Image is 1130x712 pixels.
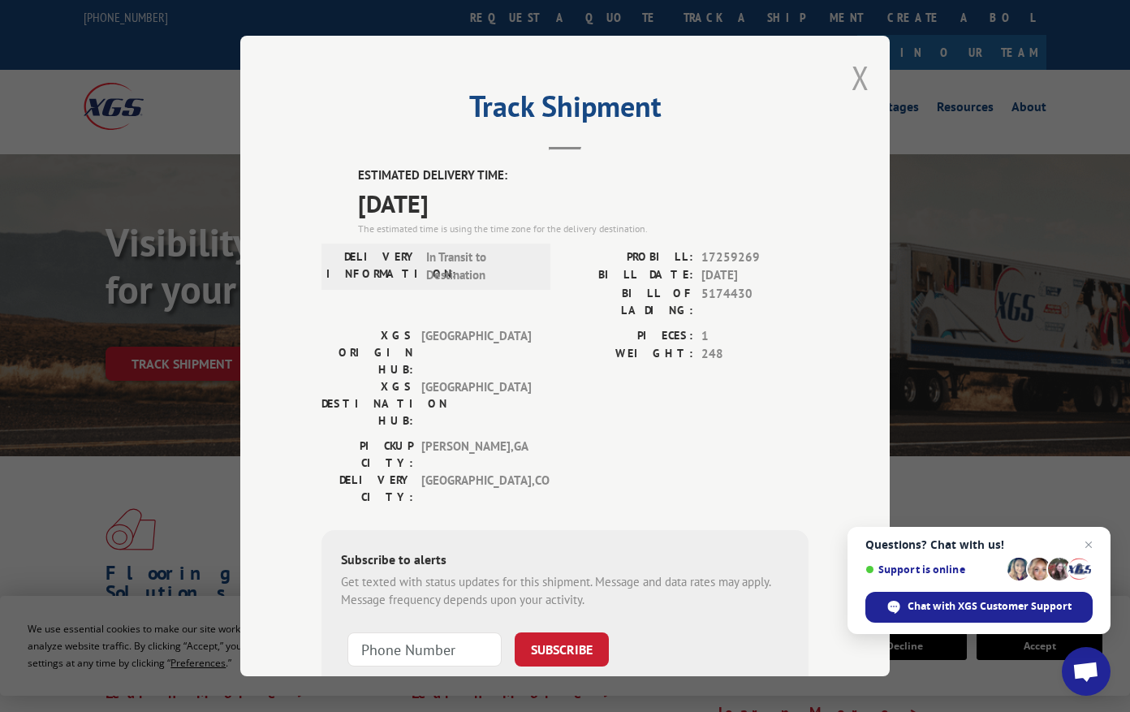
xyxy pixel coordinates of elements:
div: Subscribe to alerts [341,549,789,572]
span: 5174430 [701,284,809,318]
label: ESTIMATED DELIVERY TIME: [358,166,809,185]
div: Get texted with status updates for this shipment. Message and data rates may apply. Message frequ... [341,572,789,609]
label: XGS ORIGIN HUB: [321,326,413,378]
span: [PERSON_NAME] , GA [421,437,531,471]
label: PROBILL: [565,248,693,266]
span: Support is online [865,563,1002,576]
input: Phone Number [347,632,502,666]
span: [DATE] [358,184,809,221]
span: Chat with XGS Customer Support [908,599,1072,614]
button: Close modal [852,56,869,99]
label: BILL DATE: [565,266,693,285]
span: [GEOGRAPHIC_DATA] [421,326,531,378]
h2: Track Shipment [321,95,809,126]
span: 17259269 [701,248,809,266]
label: BILL OF LADING: [565,284,693,318]
label: WEIGHT: [565,345,693,364]
label: PICKUP CITY: [321,437,413,471]
span: [GEOGRAPHIC_DATA] [421,378,531,429]
span: 1 [701,326,809,345]
div: The estimated time is using the time zone for the delivery destination. [358,221,809,235]
span: Questions? Chat with us! [865,538,1093,551]
button: SUBSCRIBE [515,632,609,666]
label: DELIVERY INFORMATION: [326,248,418,284]
label: PIECES: [565,326,693,345]
span: 248 [701,345,809,364]
span: [DATE] [701,266,809,285]
span: In Transit to Destination [426,248,536,284]
span: Chat with XGS Customer Support [865,592,1093,623]
label: XGS DESTINATION HUB: [321,378,413,429]
span: [GEOGRAPHIC_DATA] , CO [421,471,531,505]
label: DELIVERY CITY: [321,471,413,505]
a: Open chat [1062,647,1111,696]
